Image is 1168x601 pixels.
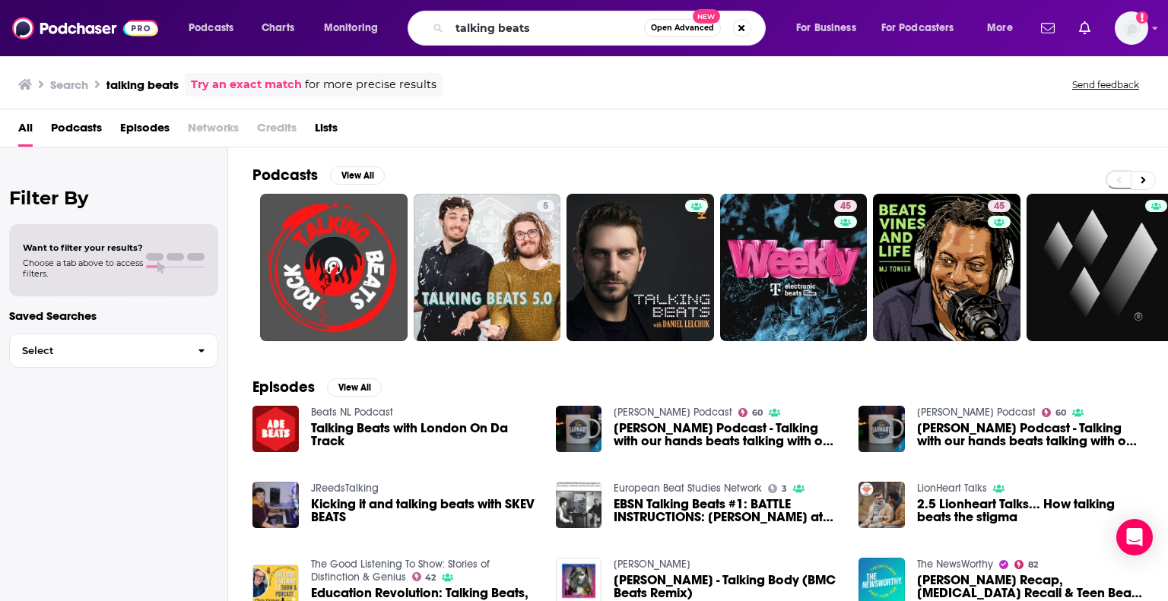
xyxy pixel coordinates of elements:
[917,422,1144,448] span: [PERSON_NAME] Podcast - Talking with our hands beats talking with our presidents
[23,258,143,279] span: Choose a tab above to access filters.
[1068,78,1144,91] button: Send feedback
[988,200,1011,212] a: 45
[614,574,840,599] a: Tove Lo - Talking Body (BMC Beats Remix)
[782,486,787,492] span: 3
[305,76,436,93] span: for more precise results
[1115,11,1148,45] span: Logged in as mfurr
[614,498,840,524] span: EBSN Talking Beats #1: BATTLE INSTRUCTIONS: [PERSON_NAME] at 110
[425,574,436,581] span: 42
[1028,561,1038,568] span: 82
[311,482,379,495] a: JReedsTalking
[327,378,382,397] button: View All
[324,17,378,39] span: Monitoring
[917,422,1144,448] a: Tom Barnard Podcast - Talking with our hands beats talking with our presidents
[881,17,954,39] span: For Podcasters
[9,334,218,368] button: Select
[191,76,302,93] a: Try an exact match
[614,422,840,448] a: Tom Barnard Podcast - Talking with our hands beats talking with our presidents
[614,482,762,495] a: European Beat Studies Network
[330,166,385,185] button: View All
[311,558,490,584] a: The Good Listening To Show: Stories of Distinction & Genius
[859,406,905,452] img: Tom Barnard Podcast - Talking with our hands beats talking with our presidents
[1115,11,1148,45] img: User Profile
[12,14,158,43] img: Podchaser - Follow, Share and Rate Podcasts
[752,410,763,416] span: 60
[987,17,1013,39] span: More
[252,378,315,397] h2: Episodes
[51,115,102,147] a: Podcasts
[917,482,987,495] a: LionHeart Talks
[840,199,851,214] span: 45
[917,406,1036,419] a: Tom Barnard Podcast
[252,166,385,185] a: PodcastsView All
[917,558,993,571] a: The NewsWorthy
[834,200,857,212] a: 45
[644,19,721,37] button: Open AdvancedNew
[614,574,840,599] span: [PERSON_NAME] - Talking Body (BMC Beats Remix)
[50,77,88,92] h3: Search
[257,115,297,147] span: Credits
[976,16,1032,40] button: open menu
[1035,15,1061,41] a: Show notifications dropdown
[768,484,787,493] a: 3
[556,482,602,528] img: EBSN Talking Beats #1: BATTLE INSTRUCTIONS: William Burroughs at 110
[120,115,170,147] a: Episodes
[917,574,1144,599] span: [PERSON_NAME] Recap, [MEDICAL_DATA] Recall & Teen Beats [PERSON_NAME] Record (+ Talking Deepfakes...
[693,9,720,24] span: New
[252,166,318,185] h2: Podcasts
[1136,11,1148,24] svg: Add a profile image
[614,406,732,419] a: Tom Barnard Podcast
[449,16,644,40] input: Search podcasts, credits, & more...
[422,11,780,46] div: Search podcasts, credits, & more...
[252,482,299,528] a: Kicking it and talking beats with SKEV BEATS
[537,200,554,212] a: 5
[871,16,976,40] button: open menu
[614,558,690,571] a: Nate Simon
[262,17,294,39] span: Charts
[614,498,840,524] a: EBSN Talking Beats #1: BATTLE INSTRUCTIONS: William Burroughs at 110
[917,574,1144,599] a: Mueller Recap, Breast Implants Recall & Teen Beats Phelps Record (+ Talking Deepfakes) - Thursday...
[994,199,1005,214] span: 45
[1073,15,1097,41] a: Show notifications dropdown
[189,17,233,39] span: Podcasts
[1014,560,1038,569] a: 82
[412,572,436,581] a: 42
[720,194,868,341] a: 45
[1042,408,1066,417] a: 60
[556,406,602,452] img: Tom Barnard Podcast - Talking with our hands beats talking with our presidents
[917,498,1144,524] a: 2.5 Lionheart Talks... How talking beats the stigma
[651,24,714,32] span: Open Advanced
[315,115,338,147] a: Lists
[252,16,303,40] a: Charts
[311,422,538,448] a: Talking Beats with London On Da Track
[786,16,875,40] button: open menu
[188,115,239,147] span: Networks
[543,199,548,214] span: 5
[313,16,398,40] button: open menu
[178,16,253,40] button: open menu
[738,408,763,417] a: 60
[9,308,218,323] p: Saved Searches
[311,498,538,524] a: Kicking it and talking beats with SKEV BEATS
[859,482,905,528] img: 2.5 Lionheart Talks... How talking beats the stigma
[10,346,186,356] span: Select
[18,115,33,147] a: All
[796,17,856,39] span: For Business
[252,406,299,452] img: Talking Beats with London On Da Track
[1115,11,1148,45] button: Show profile menu
[23,242,143,253] span: Want to filter your results?
[614,422,840,448] span: [PERSON_NAME] Podcast - Talking with our hands beats talking with our presidents
[106,77,179,92] h3: talking beats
